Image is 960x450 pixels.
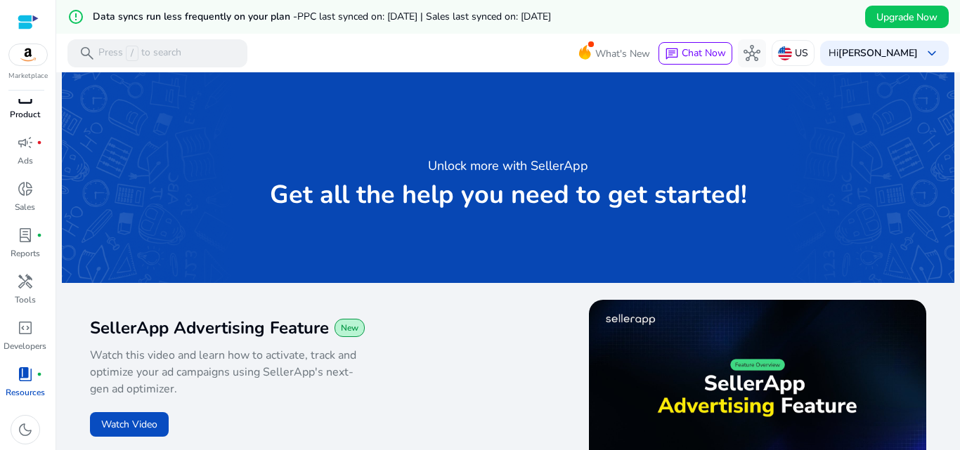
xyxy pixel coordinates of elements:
span: Chat Now [682,46,726,60]
h5: Data syncs run less frequently on your plan - [93,11,551,23]
span: / [126,46,138,61]
span: chat [665,47,679,61]
span: code_blocks [17,319,34,336]
b: [PERSON_NAME] [838,46,918,60]
p: US [795,41,808,65]
p: Reports [11,247,40,260]
p: Hi [829,48,918,58]
span: New [341,322,358,333]
span: What's New [595,41,650,66]
mat-icon: error_outline [67,8,84,25]
p: Ads [18,154,33,167]
span: inventory_2 [17,88,34,105]
p: Marketplace [8,71,48,81]
span: Upgrade Now [876,10,938,25]
span: fiber_manual_record [37,371,42,377]
p: Sales [15,201,35,213]
h3: Unlock more with SellerApp [428,156,588,176]
button: Watch Video [90,412,169,437]
p: Resources [6,386,45,399]
span: fiber_manual_record [37,140,42,145]
span: hub [744,45,760,62]
span: campaign [17,134,34,151]
img: us.svg [778,46,792,60]
p: Product [10,108,40,121]
p: Developers [4,340,46,352]
p: Tools [15,293,36,306]
span: book_4 [17,366,34,383]
p: Watch this video and learn how to activate, track and optimize your ad campaigns using SellerApp'... [90,347,369,397]
span: SellerApp Advertising Feature [90,317,329,339]
span: lab_profile [17,227,34,244]
span: keyboard_arrow_down [923,45,940,62]
span: dark_mode [17,421,34,438]
span: search [79,45,96,62]
button: Upgrade Now [865,6,949,28]
button: chatChat Now [659,42,732,65]
button: hub [738,39,766,67]
img: amazon.svg [9,44,47,65]
span: fiber_manual_record [37,232,42,238]
span: PPC last synced on: [DATE] | Sales last synced on: [DATE] [297,10,551,23]
span: handyman [17,273,34,290]
p: Get all the help you need to get started! [270,181,747,209]
p: Press to search [98,46,181,61]
span: donut_small [17,180,34,197]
